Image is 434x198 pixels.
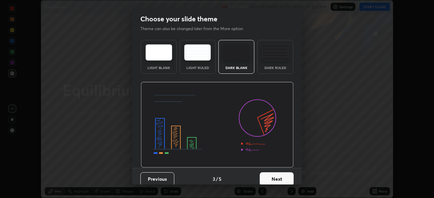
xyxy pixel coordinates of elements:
div: Dark Ruled [262,66,289,69]
h4: 3 [213,175,215,182]
p: Theme can also be changed later from the More option [140,26,250,32]
h4: 5 [219,175,221,182]
div: Light Blank [145,66,172,69]
img: darkRuledTheme.de295e13.svg [262,44,289,61]
h4: / [216,175,218,182]
button: Previous [140,172,174,186]
img: darkThemeBanner.d06ce4a2.svg [141,82,294,168]
div: Light Ruled [184,66,211,69]
div: Dark Blank [223,66,250,69]
img: darkTheme.f0cc69e5.svg [223,44,250,61]
button: Next [260,172,294,186]
h2: Choose your slide theme [140,15,217,23]
img: lightRuledTheme.5fabf969.svg [184,44,211,61]
img: lightTheme.e5ed3b09.svg [145,44,172,61]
